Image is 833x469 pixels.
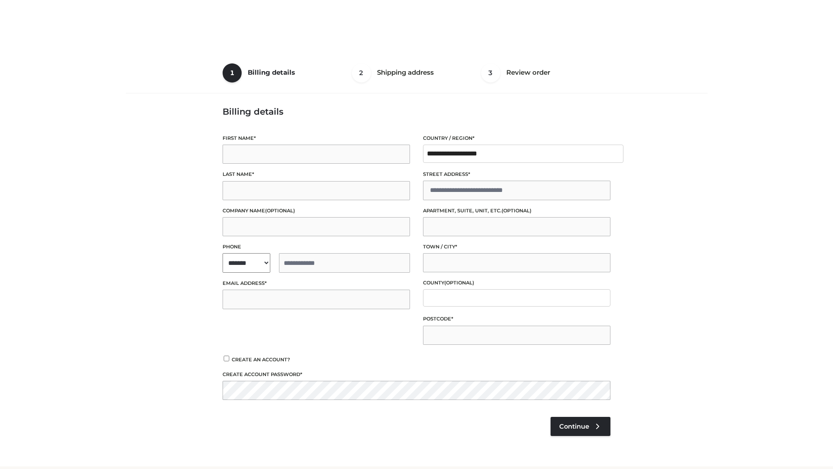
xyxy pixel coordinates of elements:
span: (optional) [265,208,295,214]
span: 3 [481,63,500,83]
label: First name [223,134,410,142]
a: Continue [551,417,610,436]
h3: Billing details [223,106,610,117]
span: Create an account? [232,357,290,363]
label: Email address [223,279,410,287]
label: County [423,279,610,287]
input: Create an account? [223,356,230,361]
label: Country / Region [423,134,610,142]
span: Shipping address [377,68,434,76]
label: Last name [223,170,410,178]
label: Phone [223,243,410,251]
label: Postcode [423,315,610,323]
label: Town / City [423,243,610,251]
span: Review order [506,68,550,76]
span: 2 [352,63,371,83]
span: (optional) [502,208,531,214]
label: Create account password [223,370,610,379]
span: Billing details [248,68,295,76]
span: Continue [559,423,589,430]
label: Company name [223,207,410,215]
span: 1 [223,63,242,83]
label: Apartment, suite, unit, etc. [423,207,610,215]
label: Street address [423,170,610,178]
span: (optional) [444,280,474,286]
